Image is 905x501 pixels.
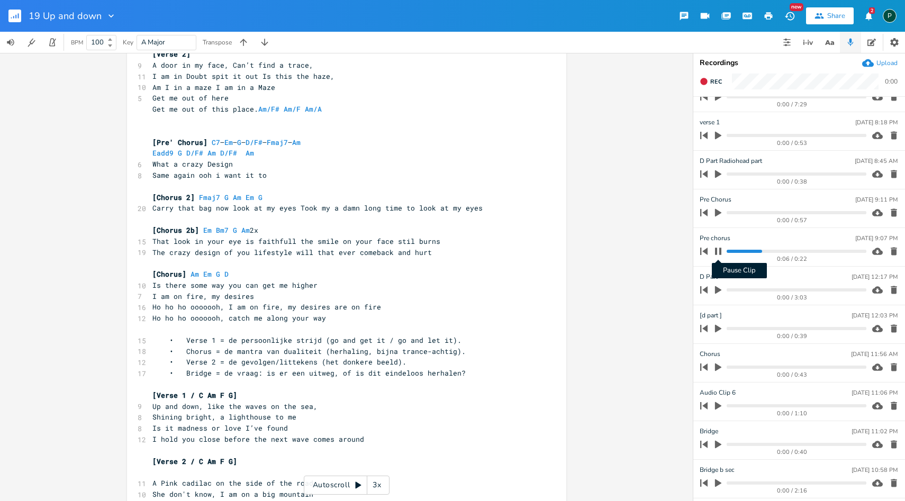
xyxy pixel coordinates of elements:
[700,233,730,243] span: Pre chorus
[790,3,803,11] div: New
[852,429,898,434] div: [DATE] 11:02 PM
[233,225,237,235] span: G
[191,269,199,279] span: Am
[152,236,440,246] span: That look in your eye is faithfull the smile on your face stil burns
[292,138,301,147] span: Am
[141,38,165,47] span: A Major
[186,148,203,158] span: D/F#
[718,217,866,223] div: 0:00 / 0:57
[700,311,722,321] span: [d part ]
[304,476,390,495] div: Autoscroll
[203,225,212,235] span: Em
[152,402,318,411] span: Up and down, like the waves on the sea,
[718,256,866,262] div: 0:06 / 0:22
[700,349,720,359] span: Chorus
[718,179,866,185] div: 0:00 / 0:38
[700,388,736,398] span: Audio Clip 6
[855,197,898,203] div: [DATE] 9:11 PM
[152,248,432,257] span: The crazy design of you lifestyle will that ever comeback and hurt
[718,295,866,300] div: 0:00 / 3:03
[267,138,288,147] span: Fmaj7
[220,148,237,158] span: D/F#
[305,104,322,114] span: Am/A
[258,104,279,114] span: Am/F#
[246,148,254,158] span: Am
[152,225,258,235] span: 2x
[216,225,229,235] span: Bm7
[827,11,845,21] div: Share
[852,313,898,318] div: [DATE] 12:03 PM
[71,40,83,45] div: BPM
[152,170,267,180] span: Same again ooh i want it to
[152,225,199,235] span: [Chorus 2b]
[700,156,762,166] span: D Part Radiohead part
[29,11,102,21] span: 19 Up and down
[855,120,898,125] div: [DATE] 8:18 PM
[237,138,241,147] span: G
[858,6,879,25] button: 2
[123,39,133,45] div: Key
[152,269,186,279] span: [Chorus]
[152,71,334,81] span: I am in Doubt spit it out Is this the haze,
[152,390,237,400] span: [Verse 1 / C Am F G]
[152,138,207,147] span: [Pre' Chorus]
[152,292,254,301] span: I am on fire, my desires
[718,102,866,107] div: 0:00 / 7:29
[855,235,898,241] div: [DATE] 9:07 PM
[852,467,898,473] div: [DATE] 10:58 PM
[246,138,263,147] span: D/F#
[152,49,191,59] span: [Verse 2]
[852,274,898,280] div: [DATE] 12:17 PM
[152,335,461,345] span: • Verse 1 = de persoonlijke strijd (go and get it / go and let it).
[700,117,720,127] span: verse 1
[212,138,220,147] span: C7
[876,59,898,67] div: Upload
[246,193,254,202] span: Em
[199,193,220,202] span: Fmaj7
[152,423,288,433] span: Is it madness or love I’ve found
[855,158,898,164] div: [DATE] 8:45 AM
[152,357,406,367] span: • Verse 2 = de gevolgen/littekens (het donkere beeld).
[806,7,854,24] button: Share
[710,78,722,86] span: Rec
[152,138,301,147] span: – – – – –
[718,449,866,455] div: 0:00 / 0:40
[695,73,726,90] button: Rec
[851,351,898,357] div: [DATE] 11:56 AM
[152,457,237,466] span: [Verse 2 / C Am F G]
[852,390,898,396] div: [DATE] 11:06 PM
[152,368,466,378] span: • Bridge = de vraag: is er een uitweg, of is dit eindeloos herhalen?
[152,434,364,444] span: I hold you close before the next wave comes around
[869,7,875,14] div: 2
[207,148,216,158] span: Am
[718,333,866,339] div: 0:00 / 0:39
[885,78,898,85] div: 0:00
[711,243,725,260] button: Pause Clip
[216,269,220,279] span: G
[700,59,899,67] div: Recordings
[152,193,195,202] span: [Chorus 2]
[779,6,800,25] button: New
[718,140,866,146] div: 0:00 / 0:53
[152,347,466,356] span: • Chorus = de mantra van dualiteit (herhaling, bijna trance-achtig).
[178,148,182,158] span: G
[883,4,897,28] button: P
[367,476,386,495] div: 3x
[718,411,866,416] div: 0:00 / 1:10
[718,488,866,494] div: 0:00 / 2:16
[152,159,233,169] span: What a crazy Design
[152,478,318,488] span: A Pink cadilac on the side of the road.
[152,313,326,323] span: Ho ho ho ooooooh, catch me along your way
[152,104,326,114] span: Get me out of this place.
[152,203,483,213] span: Carry that bag now look at my eyes Took my a damn long time to look at my eyes
[224,138,233,147] span: Em
[258,193,263,202] span: G
[700,465,735,475] span: Bridge b sec
[203,269,212,279] span: Em
[700,426,718,436] span: Bridge
[152,148,174,158] span: Eadd9
[700,195,731,205] span: Pre Chorus
[152,489,313,499] span: She don't know, I am on a big mountain
[152,280,318,290] span: Is there some way you can get me higher
[233,193,241,202] span: Am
